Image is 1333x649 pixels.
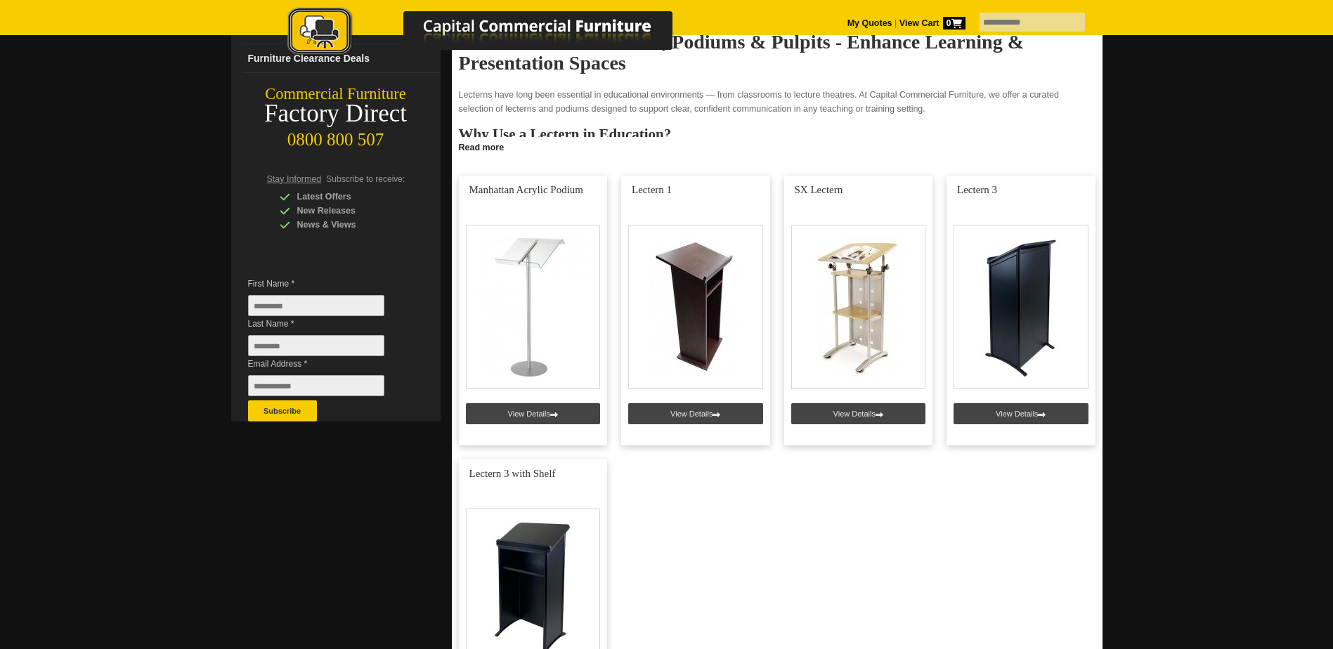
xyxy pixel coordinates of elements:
[248,295,384,316] input: First Name *
[248,400,317,421] button: Subscribe
[899,18,965,28] strong: View Cart
[248,277,405,291] span: First Name *
[847,18,892,28] a: My Quotes
[452,137,1103,155] a: Click to read more
[249,7,741,58] img: Capital Commercial Furniture Logo
[280,204,413,218] div: New Releases
[231,84,441,104] div: Commercial Furniture
[248,317,405,331] span: Last Name *
[231,104,441,124] div: Factory Direct
[459,88,1095,116] p: Lecterns have long been essential in educational environments — from classrooms to lecture theatr...
[897,18,965,28] a: View Cart0
[943,17,965,29] span: 0
[248,375,384,396] input: Email Address *
[280,190,413,204] div: Latest Offers
[280,218,413,232] div: News & Views
[326,174,405,184] span: Subscribe to receive:
[248,357,405,371] span: Email Address *
[231,123,441,150] div: 0800 800 507
[248,335,384,356] input: Last Name *
[267,174,322,184] span: Stay Informed
[242,44,441,73] a: Furniture Clearance Deals
[249,7,741,63] a: Capital Commercial Furniture Logo
[459,126,672,143] strong: Why Use a Lectern in Education?
[459,31,1024,74] strong: Great Deals on Lecterns, Podiums & Pulpits - Enhance Learning & Presentation Spaces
